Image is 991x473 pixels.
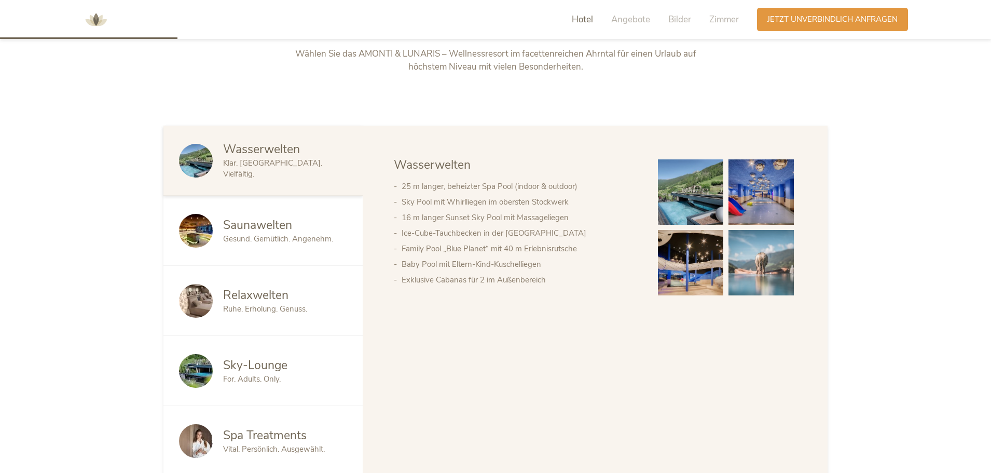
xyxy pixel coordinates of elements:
span: Vital. Persönlich. Ausgewählt. [223,444,325,454]
span: Hotel [572,13,593,25]
li: Family Pool „Blue Planet“ mit 40 m Erlebnisrutsche [402,241,637,256]
p: Wählen Sie das AMONTI & LUNARIS – Wellnessresort im facettenreichen Ahrntal für einen Urlaub auf ... [279,47,712,74]
span: Wasserwelten [394,157,471,173]
span: For. Adults. Only. [223,374,281,384]
li: Baby Pool mit Eltern-Kind-Kuschelliegen [402,256,637,272]
span: Klar. [GEOGRAPHIC_DATA]. Vielfältig. [223,158,322,179]
span: Wasserwelten [223,141,300,157]
span: Spa Treatments [223,427,307,443]
span: Bilder [668,13,691,25]
li: Sky Pool mit Whirlliegen im obersten Stockwerk [402,194,637,210]
span: Gesund. Gemütlich. Angenehm. [223,234,333,244]
span: Ruhe. Erholung. Genuss. [223,304,307,314]
img: AMONTI & LUNARIS Wellnessresort [80,4,112,35]
span: Zimmer [709,13,739,25]
span: Relaxwelten [223,287,288,303]
li: 25 m langer, beheizter Spa Pool (indoor & outdoor) [402,179,637,194]
li: Ice-Cube-Tauchbecken in der [GEOGRAPHIC_DATA] [402,225,637,241]
span: Saunawelten [223,217,292,233]
li: 16 m langer Sunset Sky Pool mit Massageliegen [402,210,637,225]
li: Exklusive Cabanas für 2 im Außenbereich [402,272,637,288]
a: AMONTI & LUNARIS Wellnessresort [80,16,112,23]
span: Jetzt unverbindlich anfragen [767,14,898,25]
span: Angebote [611,13,650,25]
span: Sky-Lounge [223,357,287,373]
